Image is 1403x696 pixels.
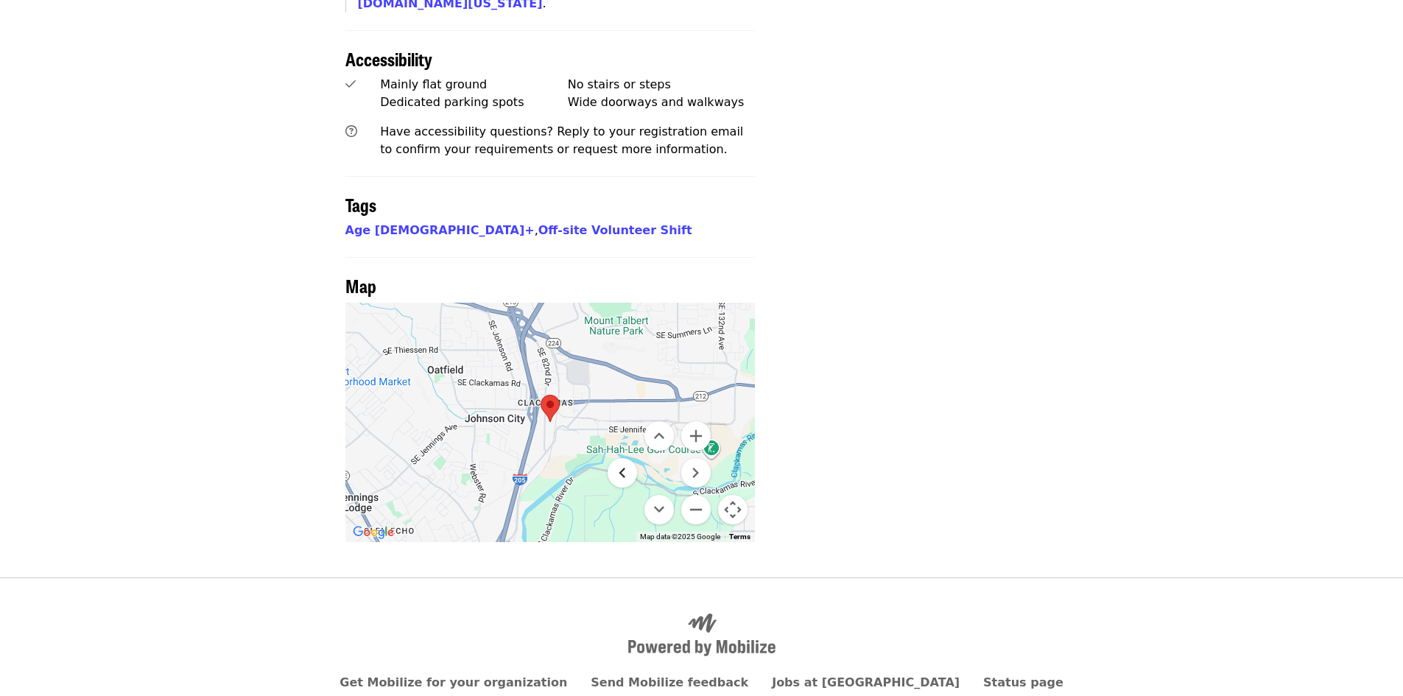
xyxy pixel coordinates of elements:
span: Map data ©2025 Google [640,532,720,541]
div: Mainly flat ground [380,76,568,94]
span: Tags [345,191,376,217]
button: Map camera controls [718,495,748,524]
a: Open this area in Google Maps (opens a new window) [349,523,398,542]
a: Status page [983,675,1063,689]
a: Off-site Volunteer Shift [538,223,692,237]
img: Powered by Mobilize [628,614,776,656]
button: Move left [608,458,637,488]
a: Terms (opens in new tab) [729,532,750,541]
div: Wide doorways and walkways [568,94,756,111]
button: Zoom in [681,421,711,451]
button: Move down [644,495,674,524]
i: check icon [345,77,356,91]
span: Map [345,273,376,298]
span: , [345,223,538,237]
a: Get Mobilize for your organization [340,675,567,689]
nav: Primary footer navigation [345,674,1058,692]
a: Age [DEMOGRAPHIC_DATA]+ [345,223,535,237]
a: Send Mobilize feedback [591,675,748,689]
div: No stairs or steps [568,76,756,94]
span: Accessibility [345,46,432,71]
button: Move right [681,458,711,488]
span: Have accessibility questions? Reply to your registration email to confirm your requirements or re... [380,124,743,156]
button: Zoom out [681,495,711,524]
button: Move up [644,421,674,451]
img: Google [349,523,398,542]
div: Dedicated parking spots [380,94,568,111]
i: question-circle icon [345,124,357,138]
a: Jobs at [GEOGRAPHIC_DATA] [772,675,960,689]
